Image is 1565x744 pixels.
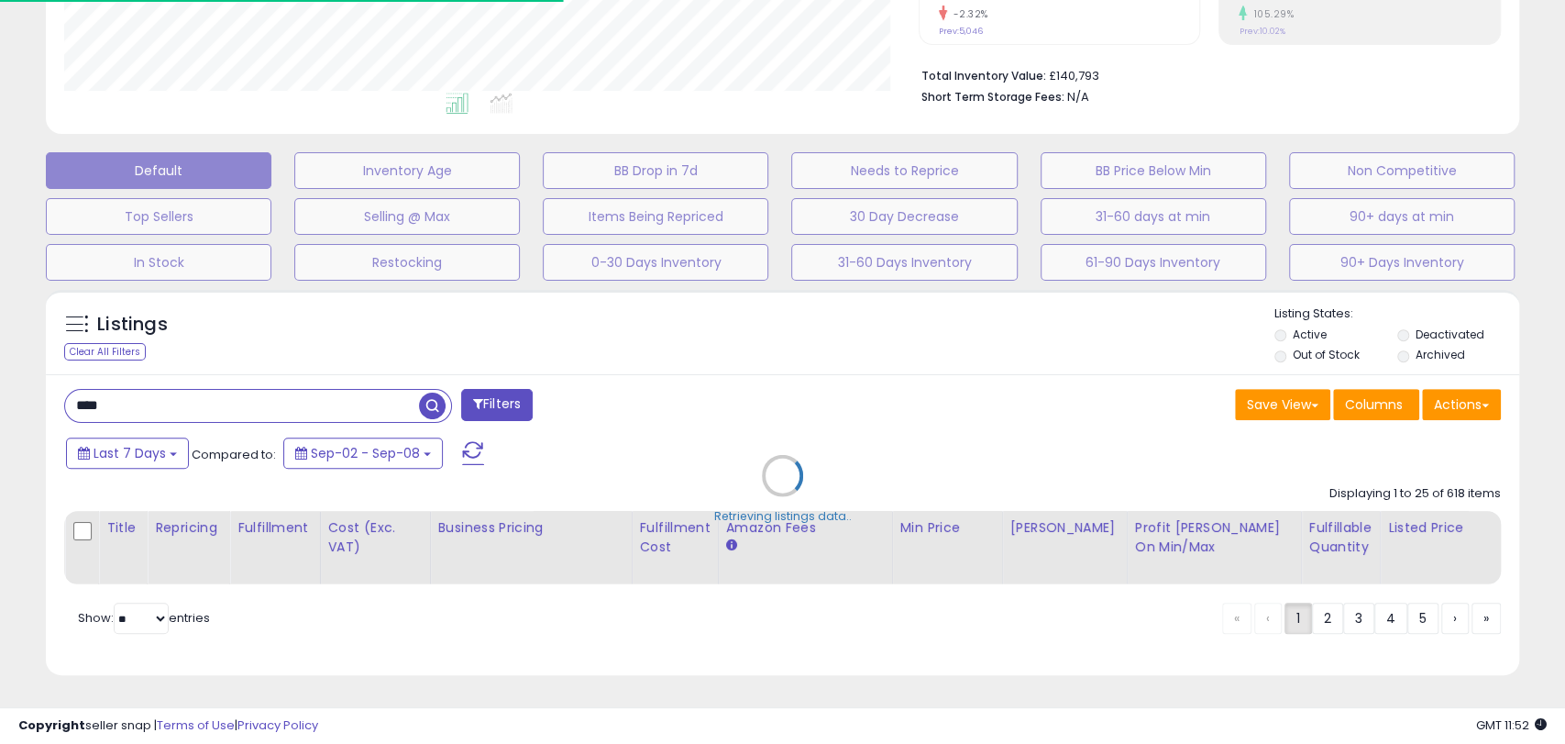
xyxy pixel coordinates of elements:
[543,152,768,189] button: BB Drop in 7d
[543,244,768,281] button: 0-30 Days Inventory
[1247,7,1294,21] small: 105.29%
[543,198,768,235] button: Items Being Repriced
[157,716,235,734] a: Terms of Use
[939,26,983,37] small: Prev: 5,046
[1289,198,1515,235] button: 90+ days at min
[791,198,1017,235] button: 30 Day Decrease
[237,716,318,734] a: Privacy Policy
[46,198,271,235] button: Top Sellers
[947,7,988,21] small: -2.32%
[46,152,271,189] button: Default
[921,68,1046,83] b: Total Inventory Value:
[1041,198,1266,235] button: 31-60 days at min
[1239,26,1284,37] small: Prev: 10.02%
[1041,152,1266,189] button: BB Price Below Min
[294,198,520,235] button: Selling @ Max
[921,89,1064,105] b: Short Term Storage Fees:
[791,152,1017,189] button: Needs to Reprice
[1476,716,1547,734] span: 2025-09-16 11:52 GMT
[921,63,1487,85] li: £140,793
[1289,244,1515,281] button: 90+ Days Inventory
[1067,88,1089,105] span: N/A
[294,152,520,189] button: Inventory Age
[18,716,85,734] strong: Copyright
[1041,244,1266,281] button: 61-90 Days Inventory
[791,244,1017,281] button: 31-60 Days Inventory
[714,507,852,524] div: Retrieving listings data..
[46,244,271,281] button: In Stock
[1289,152,1515,189] button: Non Competitive
[18,717,318,735] div: seller snap | |
[294,244,520,281] button: Restocking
